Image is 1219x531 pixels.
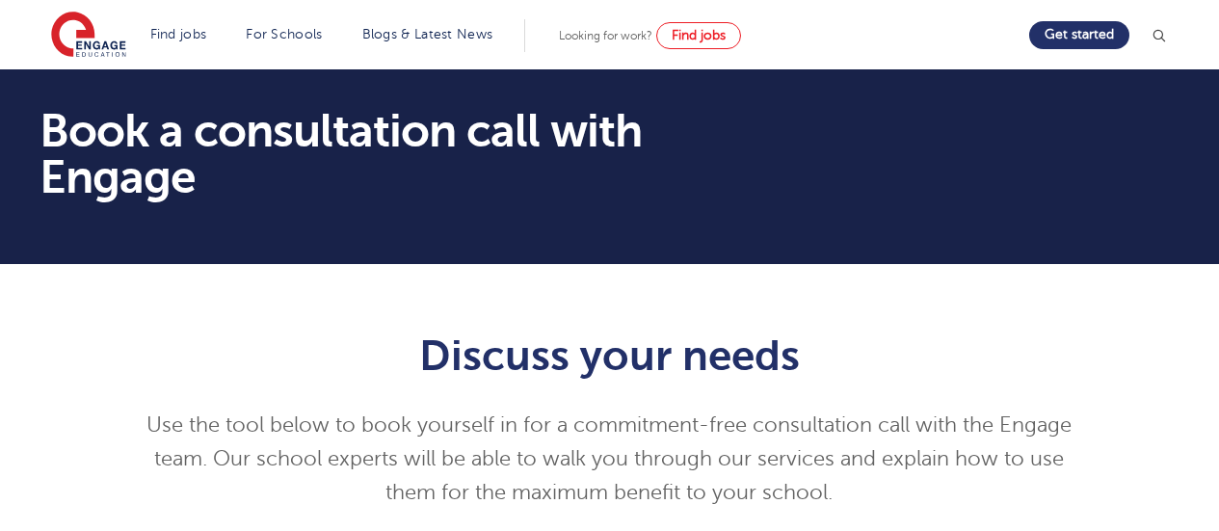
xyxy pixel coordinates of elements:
[150,27,207,41] a: Find jobs
[362,27,493,41] a: Blogs & Latest News
[40,108,790,200] h1: Book a consultation call with Engage
[51,12,126,60] img: Engage Education
[137,409,1082,510] p: Use the tool below to book yourself in for a commitment-free consultation call with the Engage te...
[1029,21,1129,49] a: Get started
[559,29,652,42] span: Looking for work?
[246,27,322,41] a: For Schools
[656,22,741,49] a: Find jobs
[137,332,1082,380] h1: Discuss your needs
[672,28,726,42] span: Find jobs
